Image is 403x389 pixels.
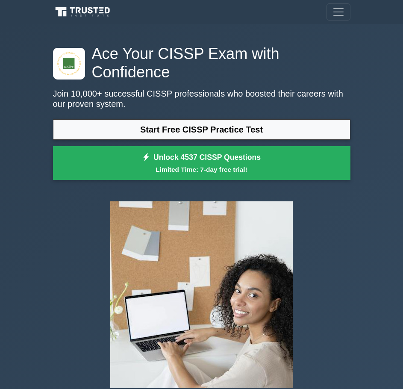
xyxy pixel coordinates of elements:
a: Unlock 4537 CISSP QuestionsLimited Time: 7-day free trial! [53,146,350,180]
button: Toggle navigation [327,3,350,21]
h1: Ace Your CISSP Exam with Confidence [53,44,350,82]
p: Join 10,000+ successful CISSP professionals who boosted their careers with our proven system. [53,88,350,109]
small: Limited Time: 7-day free trial! [64,165,340,174]
a: Start Free CISSP Practice Test [53,119,350,140]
